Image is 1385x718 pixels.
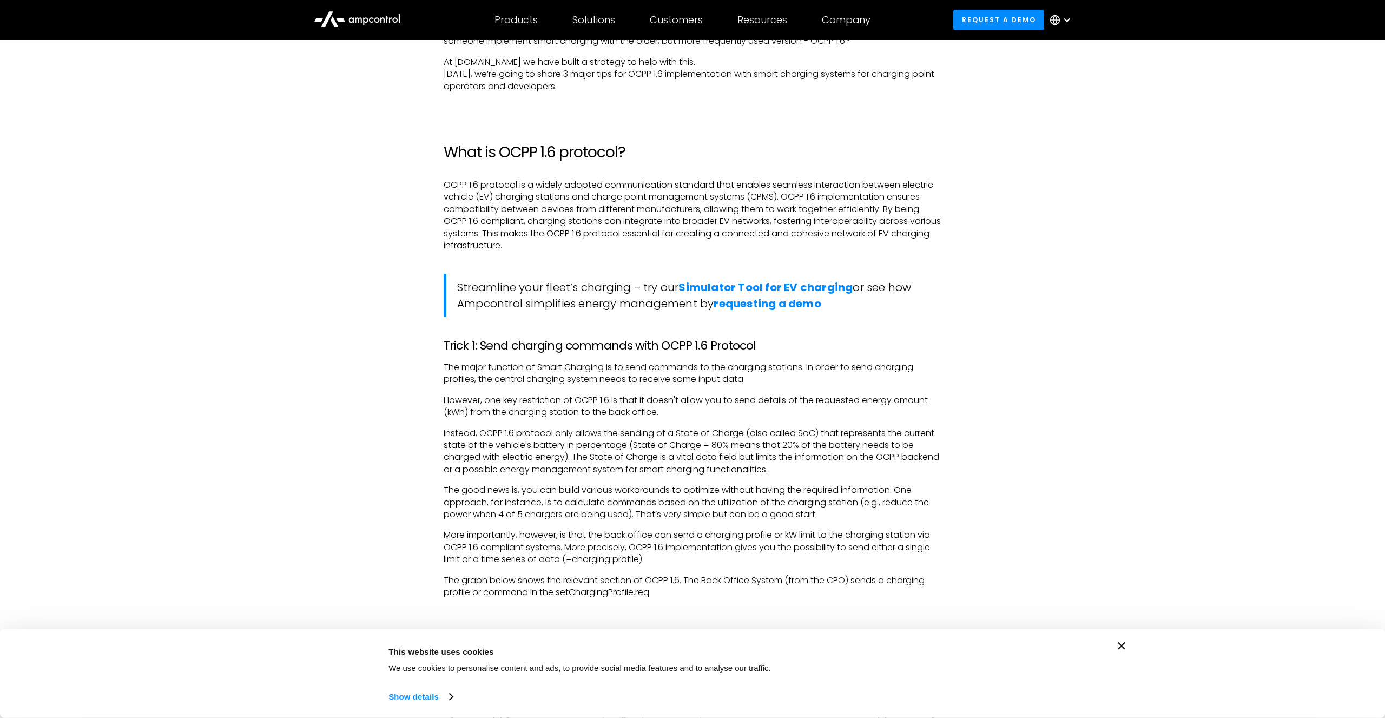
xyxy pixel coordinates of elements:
button: Okay [943,642,1098,674]
div: Solutions [572,14,615,26]
div: Customers [650,14,703,26]
p: Instead, OCPP 1.6 protocol only allows the sending of a State of Charge (also called SoC) that re... [444,427,941,476]
p: At [DOMAIN_NAME] we have built a strategy to help with this. [DATE], we’re going to share 3 major... [444,56,941,93]
div: Resources [737,14,787,26]
p: The graph below shows the relevant section of OCPP 1.6. The Back Office System (from the CPO) sen... [444,575,941,599]
p: OCPP 1.6 protocol is a widely adopted communication standard that enables seamless interaction be... [444,179,941,252]
p: The major function of Smart Charging is to send commands to the charging stations. In order to se... [444,361,941,386]
p: More importantly, however, is that the back office can send a charging profile or kW limit to the... [444,529,941,565]
a: Show details [388,689,452,705]
p: However, one key restriction of OCPP 1.6 is that it doesn't allow you to send details of the requ... [444,394,941,419]
a: Simulator Tool for EV charging [678,280,853,295]
h2: What is OCPP 1.6 protocol? [444,143,941,162]
h3: Trick 1: Send charging commands with OCPP 1.6 Protocol [444,339,941,353]
div: Company [822,14,870,26]
p: The good news is, you can build various workarounds to optimize without having the required infor... [444,484,941,521]
a: Request a demo [953,10,1044,30]
a: requesting a demo [714,296,821,311]
div: Products [494,14,538,26]
p: ‍ [444,101,941,113]
span: We use cookies to personalise content and ads, to provide social media features and to analyse ou... [388,663,771,673]
div: This website uses cookies [388,645,919,658]
blockquote: Streamline your fleet’s charging – try our or see how Ampcontrol simplifies energy management by [444,274,941,317]
button: Close banner [1118,642,1125,650]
